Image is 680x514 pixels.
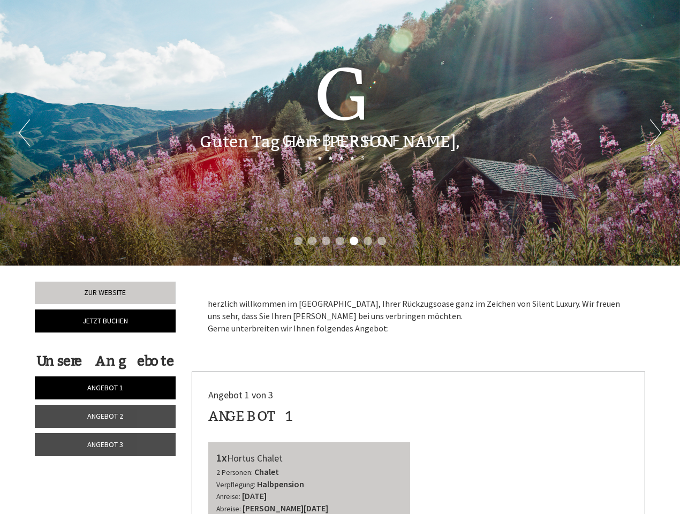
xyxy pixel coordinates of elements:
div: Hortus Chalet [216,450,403,466]
div: Unsere Angebote [35,351,176,371]
span: Angebot 2 [87,411,123,421]
h1: Guten Tag Herr [PERSON_NAME], [200,133,460,151]
div: Angebot 1 [208,406,294,426]
b: Chalet [254,466,279,477]
b: Halbpension [257,479,304,489]
small: 2 Personen: [216,468,253,477]
small: Anreise: [216,492,240,501]
small: Verpflegung: [216,480,255,489]
span: Angebot 1 [87,383,123,392]
p: herzlich willkommen im [GEOGRAPHIC_DATA], Ihrer Rückzugsoase ganz im Zeichen von Silent Luxury. W... [208,298,630,335]
span: Angebot 1 von 3 [208,389,273,401]
b: 1x [216,451,227,464]
a: Zur Website [35,282,176,304]
b: [DATE] [242,490,267,501]
span: Angebot 3 [87,440,123,449]
a: Jetzt buchen [35,309,176,332]
b: [PERSON_NAME][DATE] [243,503,328,513]
small: Abreise: [216,504,241,513]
